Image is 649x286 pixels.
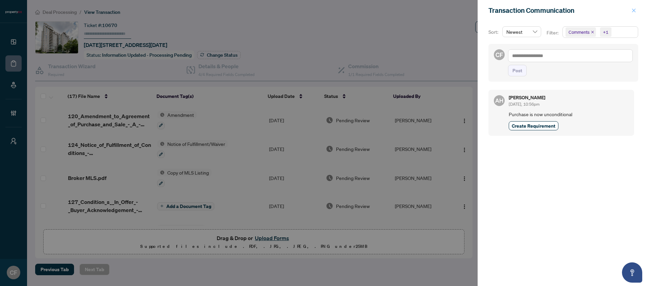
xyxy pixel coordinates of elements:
[631,8,636,13] span: close
[509,95,545,100] h5: [PERSON_NAME]
[603,29,608,35] div: +1
[488,5,629,16] div: Transaction Communication
[547,29,559,36] p: Filter:
[508,65,527,76] button: Post
[509,102,539,107] span: [DATE], 10:56pm
[509,110,629,118] span: Purchase is now unconditional
[506,27,537,37] span: Newest
[622,262,642,283] button: Open asap
[591,30,594,34] span: close
[495,96,503,105] span: AH
[566,27,596,37] span: Comments
[509,121,558,130] button: Create Requirement
[496,50,503,59] span: CF
[512,122,555,129] span: Create Requirement
[488,28,500,36] p: Sort:
[569,29,590,35] span: Comments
